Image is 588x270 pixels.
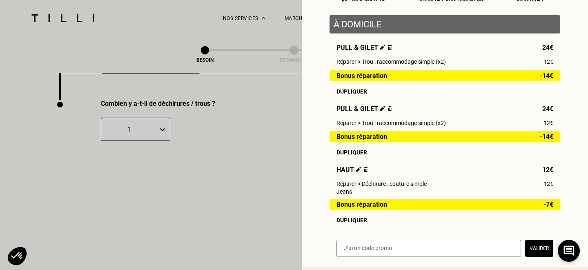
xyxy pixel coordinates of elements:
[336,166,368,174] span: Haut
[543,201,553,208] span: -7€
[363,167,368,172] img: Supprimer
[540,72,553,79] span: -14€
[334,19,556,29] p: À domicile
[543,181,553,187] span: 12€
[542,105,553,113] span: 24€
[543,120,553,126] span: 12€
[336,217,553,223] div: Dupliquer
[336,105,392,113] span: Pull & gilet
[336,58,446,65] span: Réparer > Trou : raccommodage simple (x2)
[336,201,387,208] span: Bonus réparation
[336,133,387,140] span: Bonus réparation
[525,240,553,257] button: Valider
[336,120,446,126] span: Réparer > Trou : raccommodage simple (x2)
[336,72,387,79] span: Bonus réparation
[380,45,385,50] img: Éditer
[336,44,392,51] span: Pull & gilet
[336,149,553,156] div: Dupliquer
[542,44,553,51] span: 24€
[336,188,352,195] span: Jeans
[543,58,553,65] span: 12€
[542,166,553,174] span: 12€
[336,181,427,187] span: Réparer > Déchirure : couture simple
[380,106,385,111] img: Éditer
[336,88,553,95] div: Dupliquer
[388,106,392,111] img: Supprimer
[356,167,361,172] img: Éditer
[336,240,521,257] input: J‘ai un code promo
[540,133,553,140] span: -14€
[388,45,392,50] img: Supprimer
